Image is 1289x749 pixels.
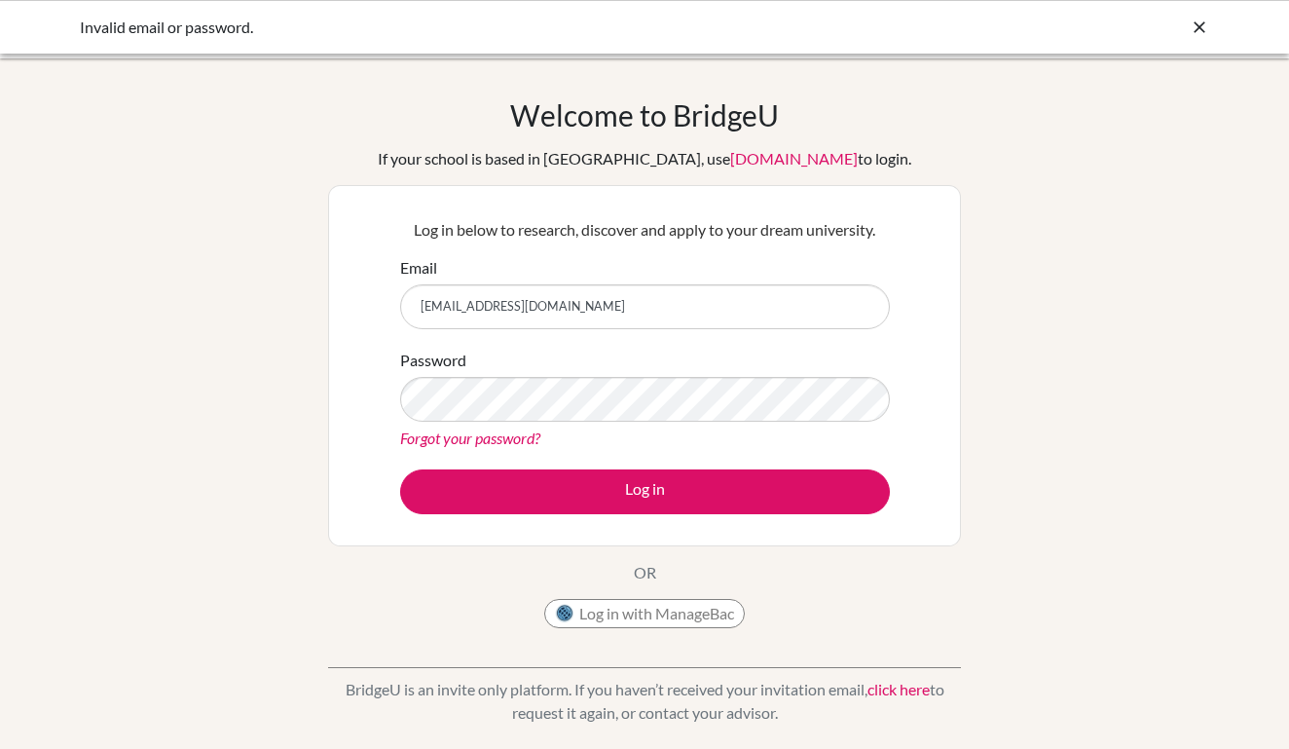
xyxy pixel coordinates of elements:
button: Log in with ManageBac [544,599,745,628]
button: Log in [400,469,890,514]
label: Email [400,256,437,280]
h1: Welcome to BridgeU [510,97,779,132]
p: BridgeU is an invite only platform. If you haven’t received your invitation email, to request it ... [328,678,961,725]
a: Forgot your password? [400,429,540,447]
label: Password [400,349,466,372]
a: click here [867,680,930,698]
div: If your school is based in [GEOGRAPHIC_DATA], use to login. [378,147,911,170]
p: Log in below to research, discover and apply to your dream university. [400,218,890,242]
div: Invalid email or password. [80,16,917,39]
a: [DOMAIN_NAME] [730,149,858,168]
p: OR [634,561,656,584]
